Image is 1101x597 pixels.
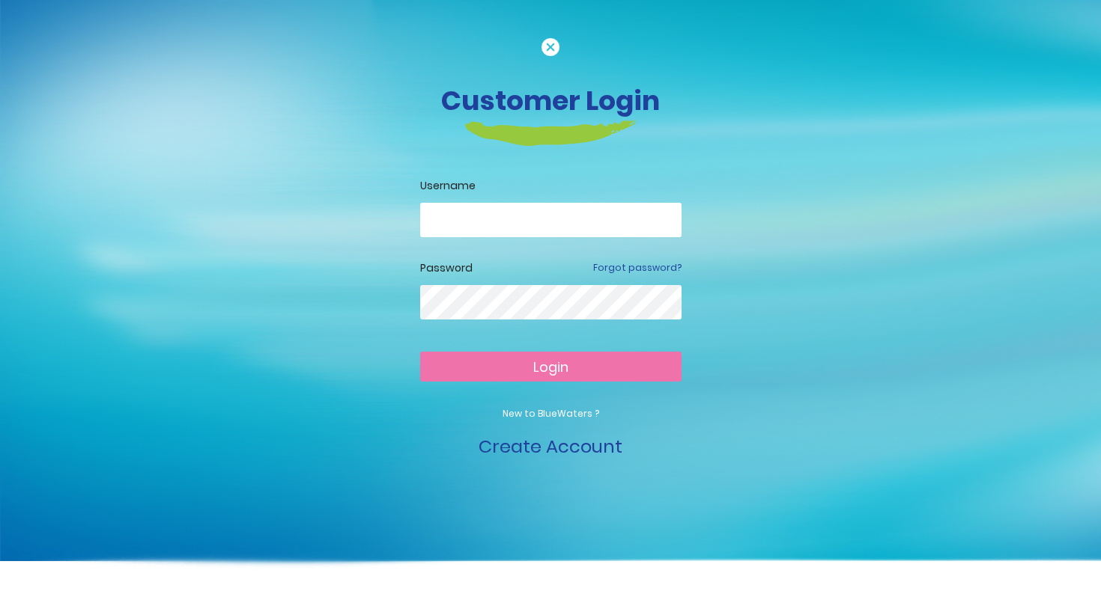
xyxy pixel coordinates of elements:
label: Password [420,260,473,276]
span: Login [533,358,568,376]
h3: Customer Login [135,85,966,117]
img: login-heading-border.png [465,120,637,146]
button: Login [420,352,682,382]
a: Create Account [479,434,622,459]
p: New to BlueWaters ? [420,407,682,420]
label: Username [420,178,682,194]
a: Forgot password? [593,261,682,275]
img: cancel [542,38,559,56]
